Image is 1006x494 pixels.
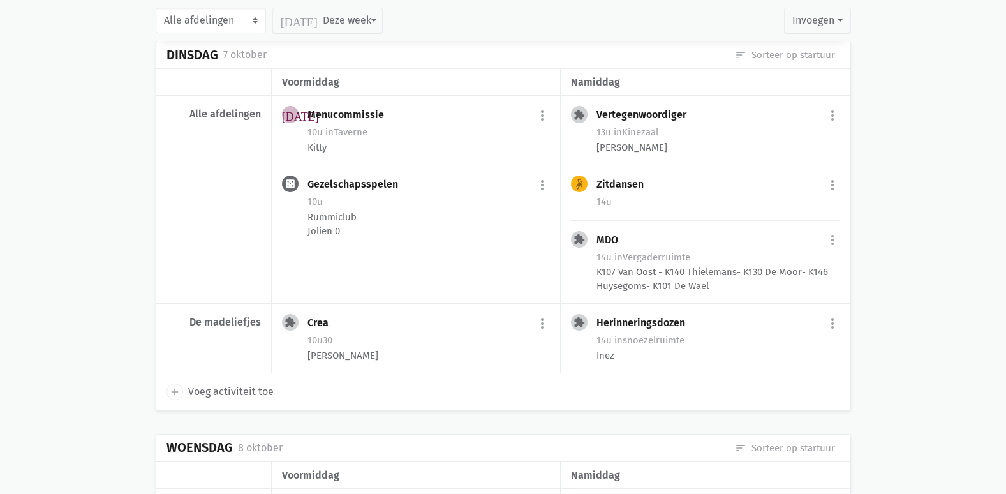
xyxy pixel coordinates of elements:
div: MDO [596,234,628,246]
div: Gezelschapsspelen [307,178,408,191]
div: Rummiclub Jolien 0 [307,210,550,238]
div: voormiddag [282,467,550,484]
span: Vergaderruimte [614,251,690,263]
i: [DATE] [282,109,319,121]
div: Crea [307,317,339,329]
div: namiddag [571,467,840,484]
i: [DATE] [281,15,318,26]
div: [PERSON_NAME] [596,140,840,154]
span: in [325,126,334,138]
div: namiddag [571,74,840,91]
span: 10u [307,126,323,138]
button: Deze week [272,8,383,33]
i: extension [573,317,585,328]
i: extension [285,317,296,328]
div: Dinsdag [166,48,218,63]
span: 10u [307,196,323,207]
a: Sorteer op startuur [735,441,835,455]
span: 10u30 [307,334,332,346]
button: Invoegen [784,8,850,33]
span: in [614,334,623,346]
div: Alle afdelingen [166,108,261,121]
div: Zitdansen [596,178,654,191]
i: sort [735,442,746,454]
i: sort [735,49,746,61]
div: Menucommissie [307,109,394,121]
span: 13u [596,126,611,138]
a: Sorteer op startuur [735,48,835,62]
div: K107 Van Oost - K140 Thielemans- K130 De Moor- K146 Huysegoms- K101 De Wael [596,265,840,293]
div: 8 oktober [238,440,283,456]
div: Kitty [307,140,550,154]
div: [PERSON_NAME] [307,348,550,363]
span: Taverne [325,126,367,138]
span: in [614,126,622,138]
i: sports_handball [573,178,585,190]
div: Herinneringsdozen [596,317,695,329]
span: Kinezaal [614,126,658,138]
a: add Voeg activiteit toe [166,384,274,400]
span: 14u [596,196,612,207]
i: extension [573,234,585,245]
i: extension [573,109,585,121]
div: 7 oktober [223,47,267,63]
span: 14u [596,334,612,346]
div: Vertegenwoordiger [596,109,697,121]
span: 14u [596,251,612,263]
span: snoezelruimte [614,334,684,346]
i: casino [285,178,296,190]
span: Voeg activiteit toe [188,384,274,400]
div: voormiddag [282,74,550,91]
i: add [169,386,181,398]
div: Inez [596,348,840,363]
span: in [614,251,623,263]
div: Woensdag [166,440,233,455]
div: De madeliefjes [166,316,261,329]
